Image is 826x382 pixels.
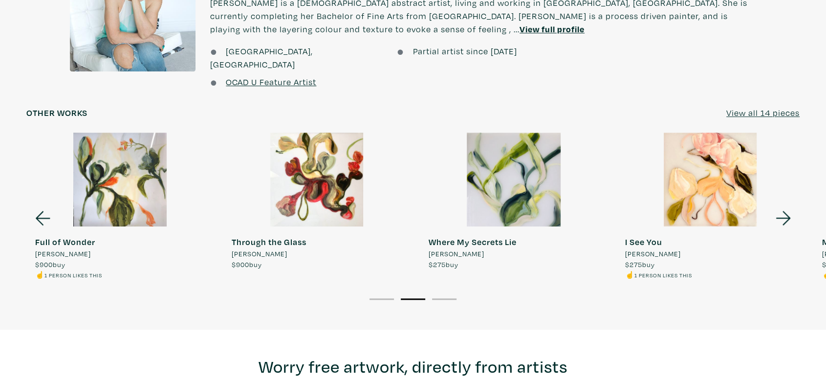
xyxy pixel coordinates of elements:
span: buy [625,260,655,269]
a: Through the Glass [PERSON_NAME] $900buy [223,133,411,270]
li: ☝️ [625,270,692,280]
li: ☝️ [35,270,102,280]
a: Full of Wonder [PERSON_NAME] $900buy ☝️1 person likes this [26,133,214,280]
span: [PERSON_NAME] [429,248,484,259]
span: [PERSON_NAME] [625,248,681,259]
h6: Other works [26,108,87,118]
span: $275 [625,260,642,269]
a: I See You [PERSON_NAME] $275buy ☝️1 person likes this [616,133,804,280]
button: 2 of 3 [401,298,425,300]
span: [PERSON_NAME] [35,248,91,259]
button: 1 of 3 [370,298,394,300]
a: View all 14 pieces [726,106,800,119]
button: 3 of 3 [432,298,456,300]
span: $900 [232,260,249,269]
strong: Where My Secrets Lie [429,236,517,247]
a: OCAD U Feature Artist [226,76,316,88]
strong: Full of Wonder [35,236,95,247]
span: Partial artist since [DATE] [413,45,517,57]
u: View all 14 pieces [726,107,800,118]
span: $275 [429,260,446,269]
strong: I See You [625,236,662,247]
a: Where My Secrets Lie [PERSON_NAME] $275buy [420,133,608,270]
small: 1 person likes this [634,271,692,279]
span: buy [232,260,262,269]
span: [PERSON_NAME] [232,248,287,259]
span: buy [429,260,458,269]
strong: Through the Glass [232,236,306,247]
span: [GEOGRAPHIC_DATA], [GEOGRAPHIC_DATA] [210,45,313,70]
small: 1 person likes this [44,271,102,279]
a: View full profile [520,23,585,35]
